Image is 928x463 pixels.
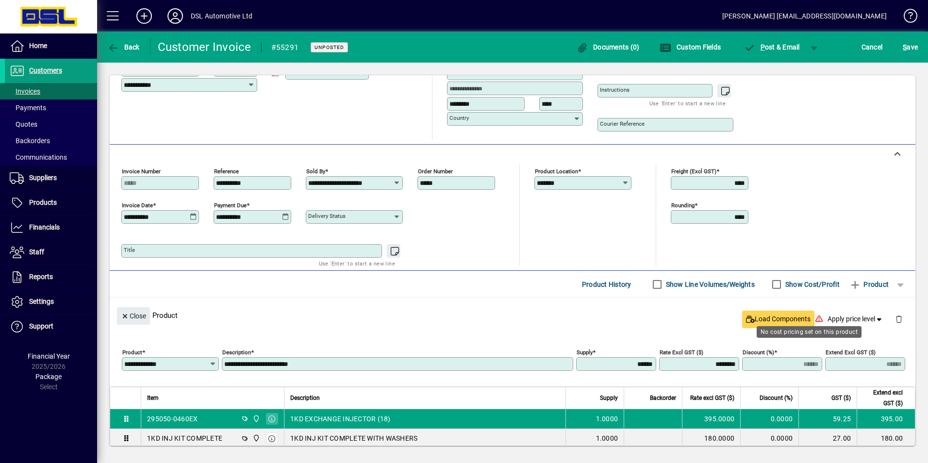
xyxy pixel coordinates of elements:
span: S [903,43,907,51]
mat-label: Instructions [600,86,630,93]
mat-label: Delivery status [308,213,346,219]
a: Payments [5,99,97,116]
span: Reports [29,273,53,281]
mat-label: Courier Reference [600,120,645,127]
span: Products [29,198,57,206]
a: Knowledge Base [896,2,916,33]
span: Communications [10,153,67,161]
button: Load Components [742,311,814,328]
div: 395.0000 [688,414,734,424]
mat-label: Freight (excl GST) [671,168,716,175]
mat-label: Payment due [214,202,247,209]
mat-label: Order number [418,168,453,175]
button: Close [117,307,150,325]
span: Backorder [650,393,676,403]
mat-label: Rounding [671,202,695,209]
button: Documents (0) [574,38,642,56]
td: 0.0000 [740,409,798,429]
label: Show Cost/Profit [783,280,840,289]
span: Product History [582,277,631,292]
button: Product [845,276,894,293]
button: Custom Fields [657,38,723,56]
app-page-header-button: Close [115,311,152,320]
td: 27.00 [798,429,857,448]
a: Quotes [5,116,97,132]
mat-label: Country [449,115,469,121]
div: Customer Invoice [158,39,251,55]
button: Add [129,7,160,25]
mat-label: Supply [577,349,593,356]
span: Extend excl GST ($) [863,387,903,409]
span: ost & Email [744,43,800,51]
span: Quotes [10,120,37,128]
mat-label: Discount (%) [743,349,774,356]
mat-hint: Use 'Enter' to start a new line [319,258,395,269]
a: Financials [5,215,97,240]
span: Discount (%) [760,393,793,403]
a: Products [5,191,97,215]
button: Apply price level [824,311,888,328]
button: Save [900,38,920,56]
span: Central [250,433,261,444]
span: Payments [10,104,46,112]
mat-label: Description [222,349,251,356]
mat-label: Product location [535,168,578,175]
span: Staff [29,248,44,256]
span: Support [29,322,53,330]
span: Back [107,43,140,51]
a: Invoices [5,83,97,99]
span: Apply price level [828,314,884,324]
button: Cancel [859,38,885,56]
mat-label: Title [124,247,135,253]
mat-label: Extend excl GST ($) [826,349,876,356]
div: DSL Automotive Ltd [191,8,252,24]
span: Rate excl GST ($) [690,393,734,403]
a: Suppliers [5,166,97,190]
span: 1KD INJ KIT COMPLETE WITH WASHERS [290,433,417,443]
div: No cost pricing set on this product [757,326,862,338]
a: Reports [5,265,97,289]
button: Post & Email [739,38,805,56]
span: Custom Fields [660,43,721,51]
span: Description [290,393,320,403]
mat-label: Sold by [306,168,325,175]
a: Support [5,314,97,339]
span: GST ($) [831,393,851,403]
a: Home [5,34,97,58]
span: Home [29,42,47,50]
app-page-header-button: Back [97,38,150,56]
div: 1KD INJ KIT COMPLETE [147,433,222,443]
button: Back [105,38,142,56]
a: Communications [5,149,97,165]
span: Settings [29,298,54,305]
span: Financials [29,223,60,231]
span: Central [250,413,261,424]
span: Invoices [10,87,40,95]
a: Settings [5,290,97,314]
div: [PERSON_NAME] [EMAIL_ADDRESS][DOMAIN_NAME] [722,8,887,24]
span: Item [147,393,159,403]
td: 59.25 [798,409,857,429]
button: Delete [887,307,911,331]
div: 295050-0460EX [147,414,198,424]
div: #55291 [271,40,299,55]
span: Cancel [862,39,883,55]
button: Profile [160,7,191,25]
span: Unposted [315,44,344,50]
span: 1.0000 [596,414,618,424]
span: Documents (0) [577,43,640,51]
span: Customers [29,66,62,74]
label: Show Line Volumes/Weights [664,280,755,289]
span: Suppliers [29,174,57,182]
span: Supply [600,393,618,403]
button: Product History [578,276,635,293]
mat-label: Invoice date [122,202,153,209]
app-page-header-button: Delete [887,314,911,323]
span: 1KD EXCHANGE INJECTOR (18) [290,414,391,424]
mat-hint: Use 'Enter' to start a new line [649,98,726,109]
mat-label: Reference [214,168,239,175]
mat-label: Invoice number [122,168,161,175]
span: P [761,43,765,51]
span: Backorders [10,137,50,145]
mat-label: Product [122,349,142,356]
